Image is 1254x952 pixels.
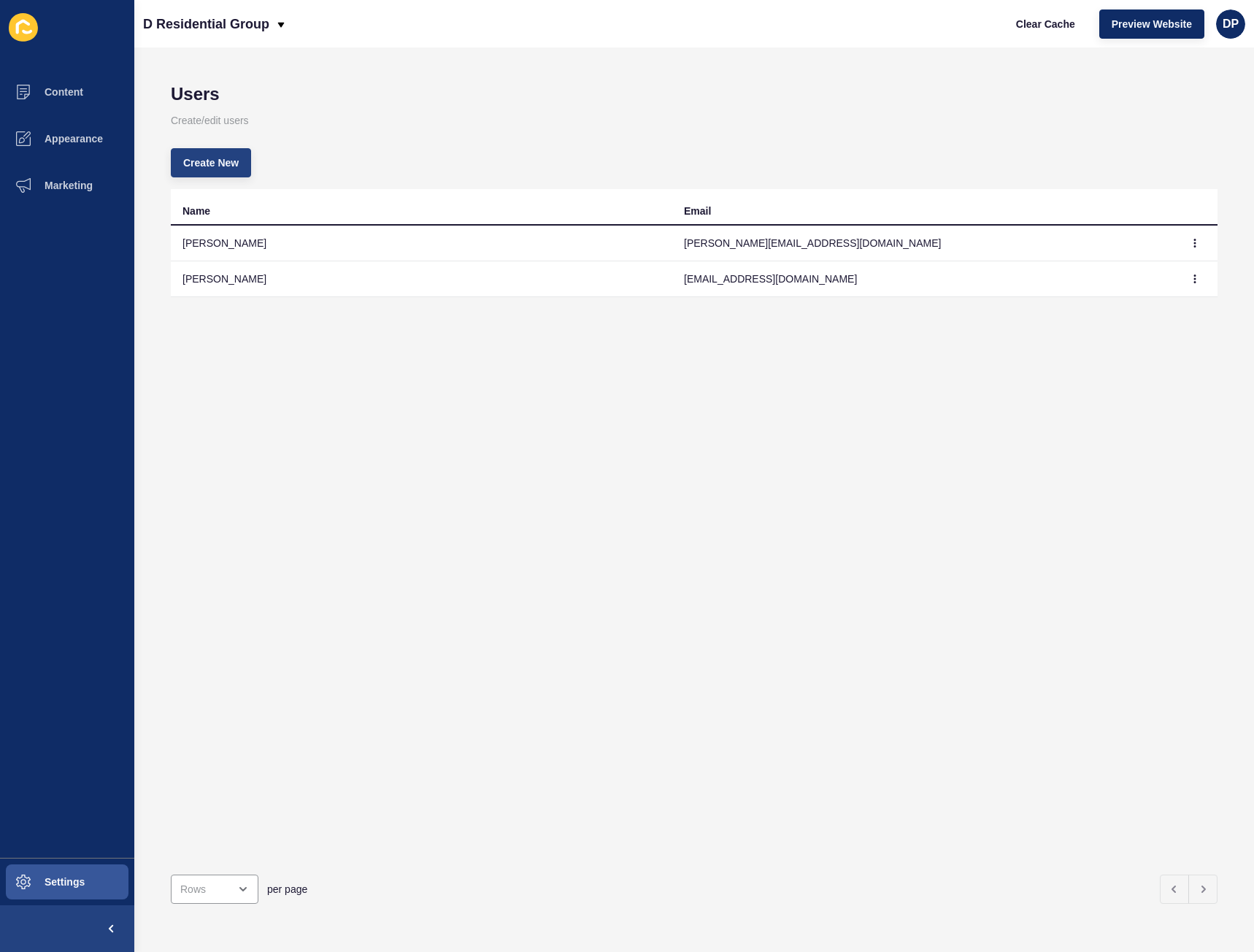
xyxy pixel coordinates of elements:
[171,148,251,177] button: Create New
[1223,17,1239,31] span: DP
[171,84,1218,104] h1: Users
[672,261,1174,297] td: [EMAIL_ADDRESS][DOMAIN_NAME]
[1004,9,1088,39] button: Clear Cache
[183,156,239,170] span: Create New
[1099,9,1204,39] button: Preview Website
[267,882,307,897] span: per page
[171,875,258,904] div: open menu
[171,104,1218,137] p: Create/edit users
[171,226,672,261] td: [PERSON_NAME]
[171,261,672,297] td: [PERSON_NAME]
[182,204,210,218] div: Name
[1112,17,1192,31] span: Preview Website
[1016,17,1075,31] span: Clear Cache
[143,6,269,42] p: D Residential Group
[684,204,711,218] div: Email
[672,226,1174,261] td: [PERSON_NAME][EMAIL_ADDRESS][DOMAIN_NAME]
